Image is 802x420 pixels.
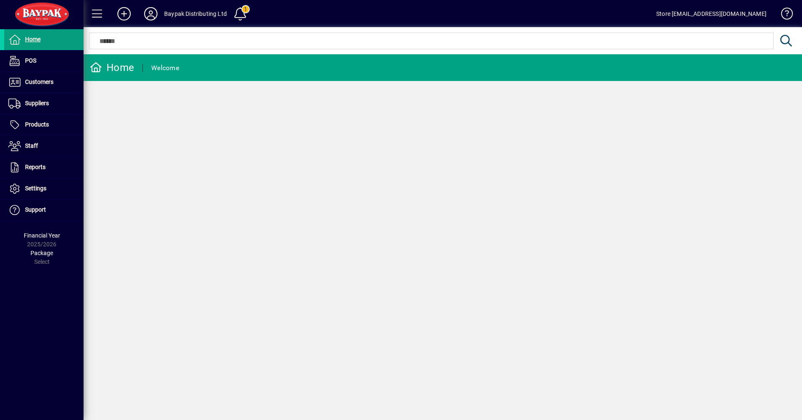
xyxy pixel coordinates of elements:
[4,157,84,178] a: Reports
[656,7,766,20] div: Store [EMAIL_ADDRESS][DOMAIN_NAME]
[4,200,84,220] a: Support
[164,7,227,20] div: Baypak Distributing Ltd
[25,185,46,192] span: Settings
[25,57,36,64] span: POS
[4,178,84,199] a: Settings
[25,164,46,170] span: Reports
[151,61,179,75] div: Welcome
[24,232,60,239] span: Financial Year
[4,51,84,71] a: POS
[4,72,84,93] a: Customers
[4,114,84,135] a: Products
[25,121,49,128] span: Products
[90,61,134,74] div: Home
[4,93,84,114] a: Suppliers
[111,6,137,21] button: Add
[137,6,164,21] button: Profile
[25,78,53,85] span: Customers
[25,36,41,43] span: Home
[25,142,38,149] span: Staff
[25,206,46,213] span: Support
[25,100,49,106] span: Suppliers
[4,136,84,157] a: Staff
[775,2,792,29] a: Knowledge Base
[30,250,53,256] span: Package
